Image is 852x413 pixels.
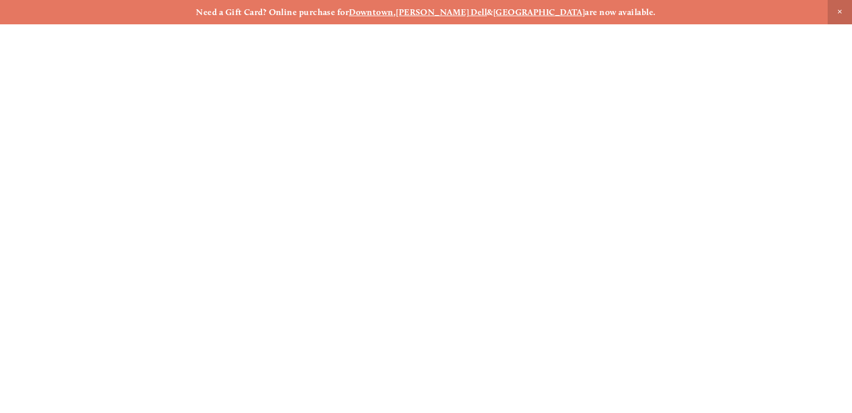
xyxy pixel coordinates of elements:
a: Downtown [349,7,394,17]
a: [GEOGRAPHIC_DATA] [493,7,585,17]
strong: & [487,7,493,17]
strong: Need a Gift Card? Online purchase for [196,7,349,17]
strong: , [394,7,396,17]
a: [PERSON_NAME] Dell [396,7,487,17]
strong: are now available. [585,7,656,17]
